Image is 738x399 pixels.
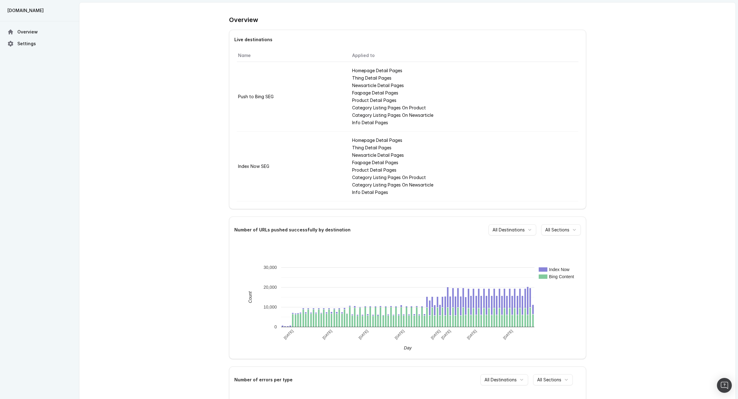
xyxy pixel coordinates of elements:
[352,67,577,74] div: Homepage Detail Pages
[234,378,293,382] div: Number of errors per type
[5,38,74,49] a: Settings
[17,41,36,47] span: Settings
[352,112,577,119] div: Category Listing Pages On Newsarticle
[352,144,577,151] div: Thing Detail Pages
[352,174,577,181] div: Category Listing Pages On Product
[352,181,577,189] div: Category Listing Pages On Newsarticle
[440,329,452,340] text: [DATE]
[352,151,577,159] div: Newsarticle Detail Pages
[352,82,577,89] div: Newsarticle Detail Pages
[229,15,586,25] h1: Overview
[263,265,277,270] text: 30,000
[352,189,577,196] div: Info Detail Pages
[17,29,38,35] span: Overview
[394,329,405,340] text: [DATE]
[237,243,578,351] svg: A chart.
[229,37,586,42] div: Live destinations
[5,5,74,16] button: [DOMAIN_NAME]
[352,74,577,82] div: Thing Detail Pages
[263,285,277,290] text: 20,000
[549,274,574,279] text: Bing Content
[237,132,347,201] td: Index Now SEG
[717,378,732,393] div: Open Intercom Messenger
[404,345,412,350] text: Day
[358,329,369,340] text: [DATE]
[352,97,577,104] div: Product Detail Pages
[352,166,577,174] div: Product Detail Pages
[5,26,74,37] a: Overview
[237,62,347,132] td: Push to Bing SEG
[352,159,577,166] div: Faqpage Detail Pages
[247,291,252,303] text: Count
[274,324,277,329] text: 0
[7,7,44,14] span: [DOMAIN_NAME]
[352,137,577,144] div: Homepage Detail Pages
[263,305,277,309] text: 10,000
[352,89,577,97] div: Faqpage Detail Pages
[430,329,441,340] text: [DATE]
[321,329,333,340] text: [DATE]
[352,104,577,112] div: Category Listing Pages On Product
[352,119,577,126] div: Info Detail Pages
[347,49,578,62] th: Applied to
[502,329,514,340] text: [DATE]
[549,267,570,272] text: Index Now
[234,228,351,232] div: Number of URLs pushed successfully by destination
[466,329,477,340] text: [DATE]
[283,329,294,340] text: [DATE]
[237,49,347,62] th: Name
